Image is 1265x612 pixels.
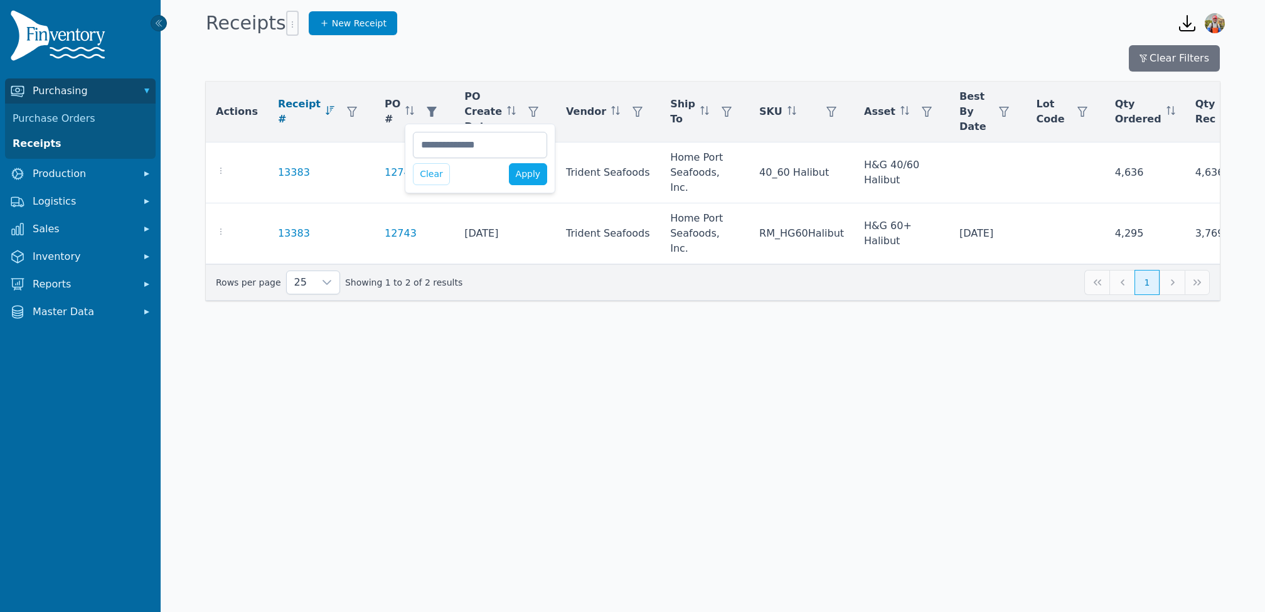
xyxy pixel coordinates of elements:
[5,217,156,242] button: Sales
[278,226,310,241] a: 13383
[33,166,133,181] span: Production
[516,168,541,181] span: Apply
[1185,142,1240,203] td: 4,636
[385,226,417,241] a: 12743
[959,89,986,134] span: Best By Date
[345,276,462,289] span: Showing 1 to 2 of 2 results
[8,131,153,156] a: Receipts
[556,142,660,203] td: Trident Seafoods
[749,203,854,264] td: RM_HG60Halibut
[854,203,949,264] td: H&G 60+ Halibut
[660,203,749,264] td: Home Port Seafoods, Inc.
[949,203,1027,264] td: [DATE]
[509,163,548,185] button: Apply
[464,89,502,134] span: PO Create Date
[5,78,156,104] button: Purchasing
[1134,270,1160,295] button: Page 1
[278,97,321,127] span: Receipt #
[1129,45,1220,72] button: Clear Filters
[33,249,133,264] span: Inventory
[1185,203,1240,264] td: 3,769
[1105,203,1185,264] td: 4,295
[385,97,400,127] span: PO #
[556,203,660,264] td: Trident Seafoods
[8,106,153,131] a: Purchase Orders
[33,222,133,237] span: Sales
[566,104,606,119] span: Vendor
[5,272,156,297] button: Reports
[385,165,417,180] a: 12743
[309,11,397,35] a: New Receipt
[287,271,314,294] span: Rows per page
[5,299,156,325] button: Master Data
[5,189,156,214] button: Logistics
[1195,97,1216,127] span: Qty Rec
[1037,97,1065,127] span: Lot Code
[749,142,854,203] td: 40_60 Halibut
[660,142,749,203] td: Home Port Seafoods, Inc.
[1105,142,1185,203] td: 4,636
[33,83,133,99] span: Purchasing
[278,165,310,180] a: 13383
[5,244,156,269] button: Inventory
[206,11,299,36] h1: Receipts
[759,104,782,119] span: SKU
[33,304,133,319] span: Master Data
[854,142,949,203] td: H&G 40/60 Halibut
[864,104,895,119] span: Asset
[1115,97,1161,127] span: Qty Ordered
[33,194,133,209] span: Logistics
[454,203,556,264] td: [DATE]
[5,161,156,186] button: Production
[216,104,258,119] span: Actions
[670,97,695,127] span: Ship To
[413,163,450,185] button: Clear
[33,277,133,292] span: Reports
[1205,13,1225,33] img: Sera Wheeler
[10,10,110,66] img: Finventory
[332,17,387,30] span: New Receipt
